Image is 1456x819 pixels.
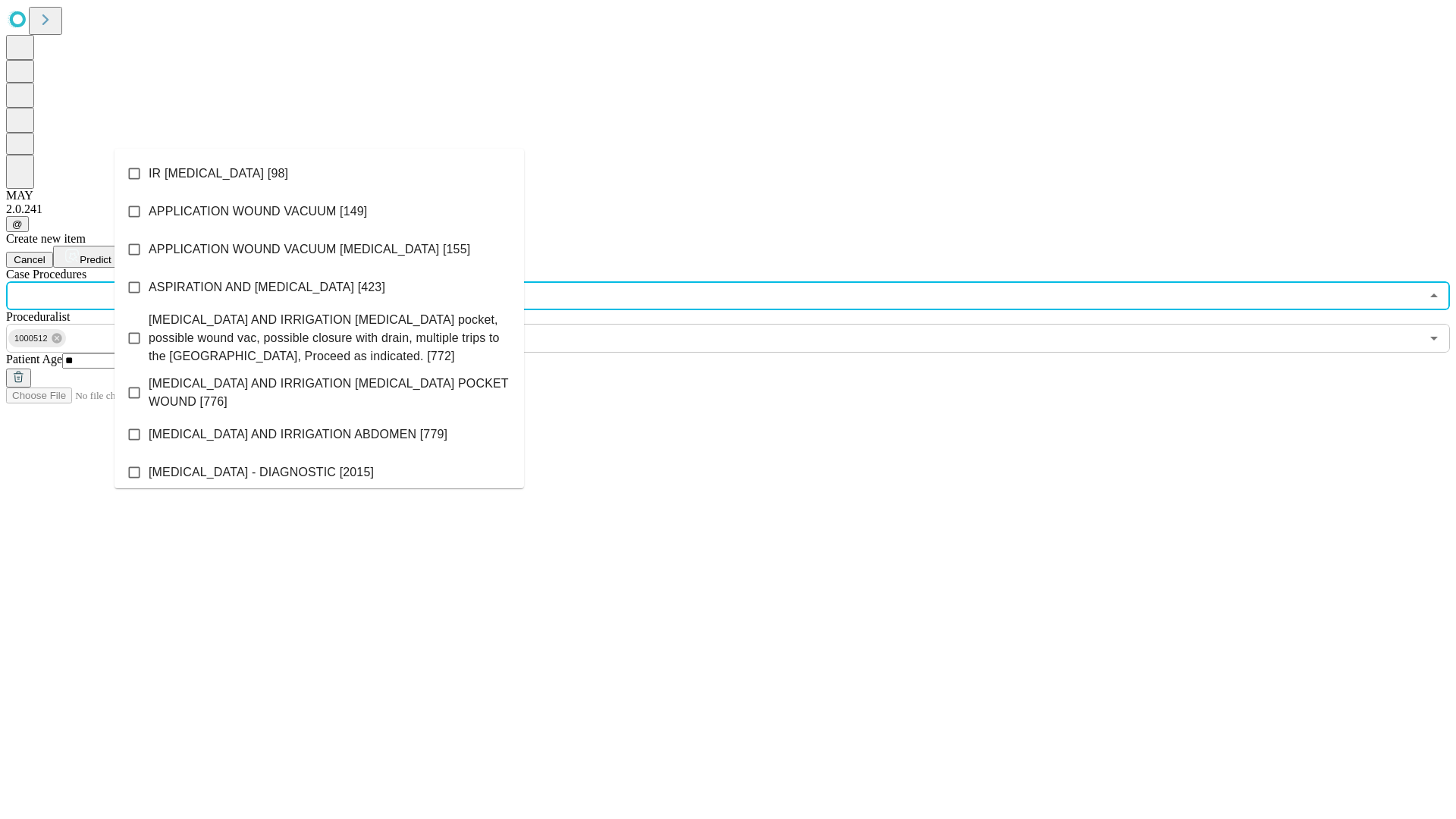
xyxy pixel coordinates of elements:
button: @ [6,216,29,232]
span: Create new item [6,232,86,245]
span: Cancel [14,254,45,265]
span: Scheduled Procedure [6,268,86,281]
button: Open [1423,328,1445,349]
span: ASPIRATION AND [MEDICAL_DATA] [423] [149,278,385,297]
div: MAY [6,189,1450,202]
span: Proceduralist [6,310,70,323]
div: 2.0.241 [6,202,1450,216]
div: 1000512 [8,329,66,347]
button: Close [1423,285,1445,306]
span: [MEDICAL_DATA] AND IRRIGATION [MEDICAL_DATA] pocket, possible wound vac, possible closure with dr... [149,311,512,366]
span: IR [MEDICAL_DATA] [98] [149,165,288,183]
span: [MEDICAL_DATA] AND IRRIGATION [MEDICAL_DATA] POCKET WOUND [776] [149,375,512,411]
button: Predict [53,246,123,268]
span: APPLICATION WOUND VACUUM [149] [149,202,367,221]
span: 1000512 [8,330,54,347]
span: APPLICATION WOUND VACUUM [MEDICAL_DATA] [155] [149,240,470,259]
button: Cancel [6,252,53,268]
span: Patient Age [6,353,62,366]
span: Predict [80,254,111,265]
span: [MEDICAL_DATA] - DIAGNOSTIC [2015] [149,463,374,482]
span: [MEDICAL_DATA] AND IRRIGATION ABDOMEN [779] [149,425,447,444]
span: @ [12,218,23,230]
